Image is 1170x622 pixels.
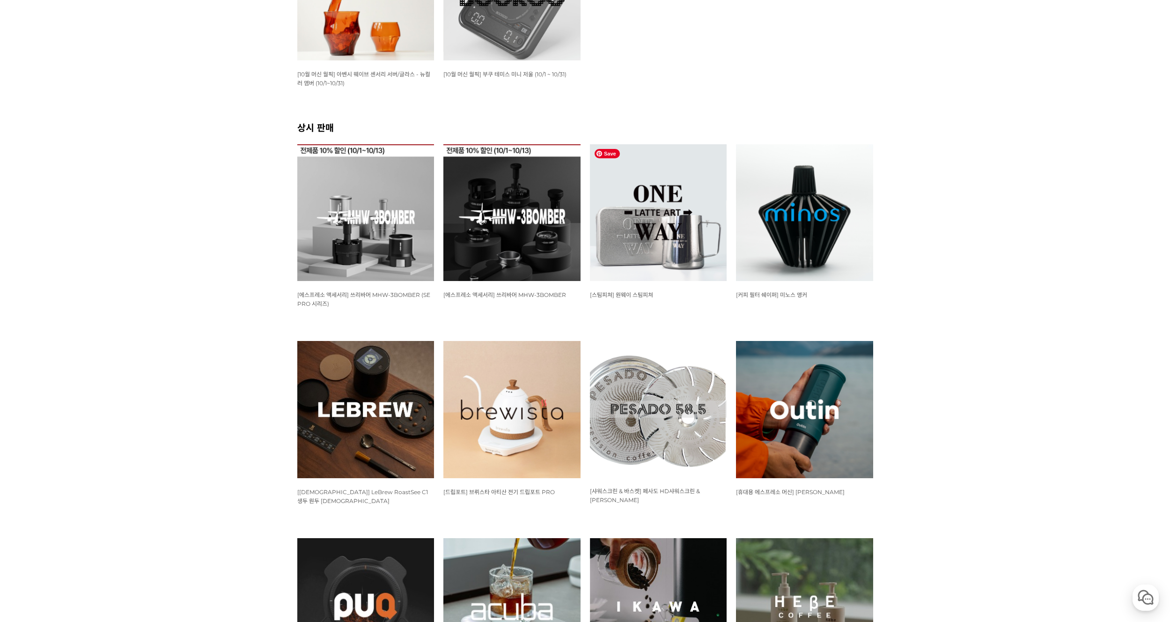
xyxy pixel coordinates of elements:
a: Messages [62,297,121,320]
a: [드립포트] 브뤼스타 아티산 전기 드립포트 PRO [443,488,555,496]
span: [드립포트] 브뤼스타 아티산 전기 드립포트 PRO [443,489,555,496]
span: Messages [78,311,105,319]
span: Home [24,311,40,318]
span: [휴대용 에스프레소 머신] [PERSON_NAME] [736,489,845,496]
img: 르브루 LeBrew [297,341,434,478]
a: [커피 필터 쉐이퍼] 미노스 앵커 [736,291,807,298]
a: Home [3,297,62,320]
a: Settings [121,297,180,320]
img: 원웨이 스팀피쳐 [590,144,727,281]
img: 아우틴 나노 휴대용 에스프레소 머신 [736,341,873,478]
span: [샤워스크린 & 바스켓] 페사도 HD샤워스크린 & [PERSON_NAME] [590,488,700,504]
img: 페사도 HD샤워스크린, HE바스켓 [590,341,727,477]
a: [에스프레소 액세서리] 쓰리바머 MHW-3BOMBER (SE PRO 시리즈) [297,291,430,307]
a: [휴대용 에스프레소 머신] [PERSON_NAME] [736,488,845,496]
span: Settings [139,311,162,318]
span: [10월 머신 월픽] 부쿠 테미스 미니 저울 (10/1 ~ 10/31) [443,71,567,78]
img: 브뤼스타, brewista, 아티산, 전기 드립포트 [443,341,581,478]
span: [[DEMOGRAPHIC_DATA]] LeBrew RoastSee C1 생두 원두 [DEMOGRAPHIC_DATA] [297,489,428,504]
img: 쓰리바머 MHW-3BOMBER [443,144,581,281]
a: [에스프레소 액세서리] 쓰리바머 MHW-3BOMBER [443,291,566,298]
a: [10월 머신 월픽] 부쿠 테미스 미니 저울 (10/1 ~ 10/31) [443,70,567,78]
a: [[DEMOGRAPHIC_DATA]] LeBrew RoastSee C1 생두 원두 [DEMOGRAPHIC_DATA] [297,488,428,504]
img: 미노스 앵커 [736,144,873,281]
span: Save [595,149,620,158]
a: [스팀피쳐] 원웨이 스팀피쳐 [590,291,653,298]
img: 쓰리바머 MHW-3BOMBER SE PRO 시리즈 [297,144,434,281]
h2: 상시 판매 [297,120,873,134]
a: [샤워스크린 & 바스켓] 페사도 HD샤워스크린 & [PERSON_NAME] [590,487,700,504]
a: [10월 머신 월픽] 아벤시 웨이브 센서리 서버/글라스 - 뉴컬러 앰버 (10/1~10/31) [297,70,430,87]
span: [10월 머신 월픽] 아벤시 웨이브 센서리 서버/글라스 - 뉴컬러 앰버 (10/1~10/31) [297,71,430,87]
